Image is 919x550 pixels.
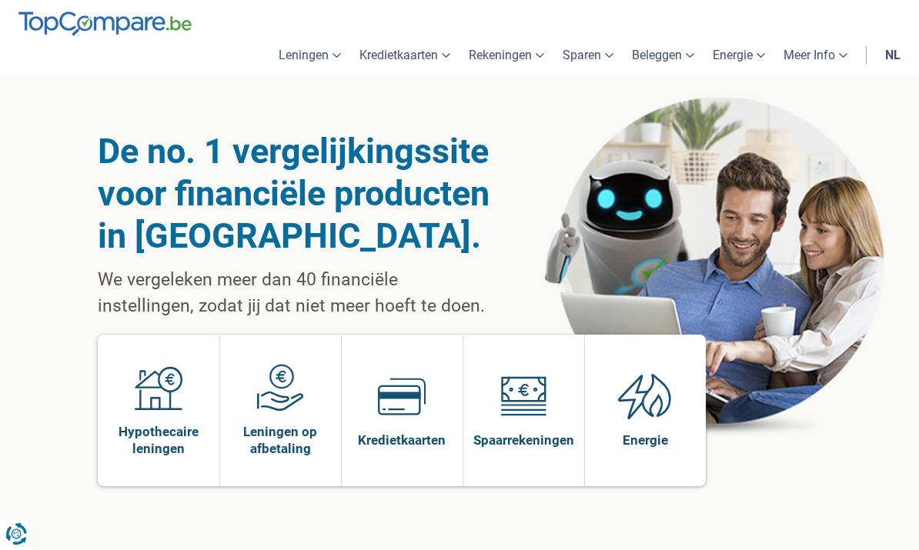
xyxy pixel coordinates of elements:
[623,36,703,75] a: Beleggen
[105,423,212,457] span: Hypothecaire leningen
[18,12,192,36] img: TopCompare
[623,432,668,448] span: Energie
[358,432,446,448] span: Kredietkaarten
[378,372,426,420] img: Kredietkaarten
[876,36,910,75] a: nl
[220,335,341,486] a: Leningen op afbetaling Leningen op afbetaling
[553,36,623,75] a: Sparen
[774,36,857,75] a: Meer Info
[500,372,547,420] img: Spaarrekeningen
[256,364,304,412] img: Leningen op afbetaling
[618,372,672,420] img: Energie
[98,335,219,486] a: Hypothecaire leningen Hypothecaire leningen
[269,36,350,75] a: Leningen
[98,130,496,257] h1: De no. 1 vergelijkingssite voor financiële producten in [GEOGRAPHIC_DATA].
[350,36,459,75] a: Kredietkaarten
[98,267,496,319] p: We vergeleken meer dan 40 financiële instellingen, zodat jij dat niet meer hoeft te doen.
[459,36,553,75] a: Rekeningen
[585,335,706,486] a: Energie Energie
[135,364,182,412] img: Hypothecaire leningen
[703,36,774,75] a: Energie
[463,335,584,486] a: Spaarrekeningen Spaarrekeningen
[342,335,463,486] a: Kredietkaarten Kredietkaarten
[473,432,574,448] span: Spaarrekeningen
[228,423,333,457] span: Leningen op afbetaling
